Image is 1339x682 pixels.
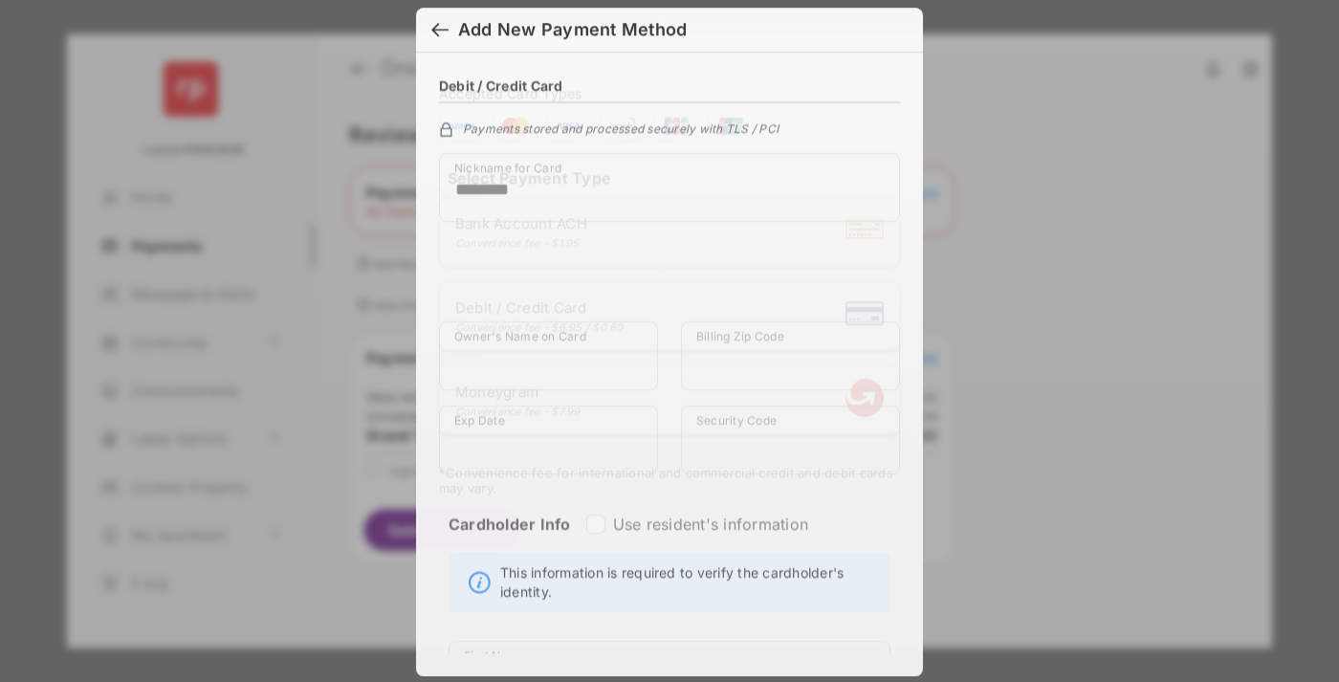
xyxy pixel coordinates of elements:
iframe: Credit card field [439,237,900,321]
div: Payments stored and processed securely with TLS / PCI [439,119,900,136]
div: Add New Payment Method [458,19,687,40]
label: Use resident's information [613,515,808,534]
span: This information is required to verify the cardholder's identity. [500,563,880,602]
strong: Cardholder Info [449,515,571,568]
h4: Debit / Credit Card [439,77,563,94]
